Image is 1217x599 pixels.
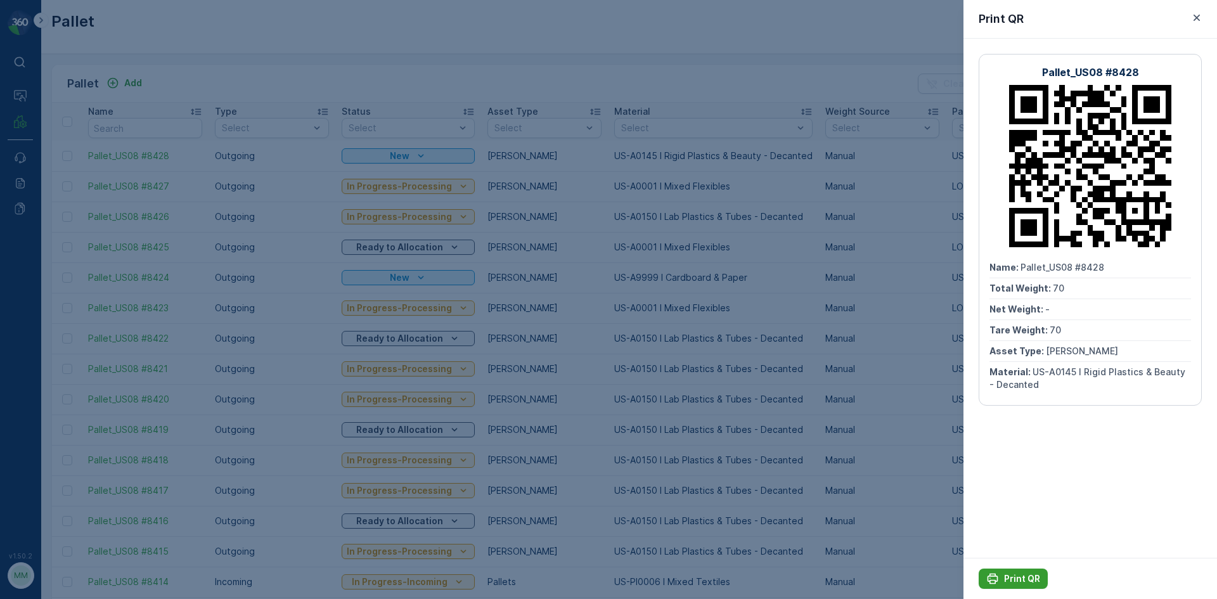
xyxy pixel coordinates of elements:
span: Asset Type : [11,292,67,302]
span: US-A0001 I Mixed Flexibles [54,312,175,323]
span: Material : [11,312,54,323]
span: US-A0145 I Rigid Plastics & Beauty - Decanted [989,366,1188,390]
span: 35 [71,271,82,281]
span: Total Weight : [989,283,1053,293]
span: Net Weight : [989,304,1045,314]
p: Print QR [979,10,1024,28]
span: [PERSON_NAME] [67,292,139,302]
button: Print QR [979,569,1048,589]
p: Print QR [1004,572,1040,585]
span: - [67,250,71,261]
span: Name : [989,262,1021,273]
span: 70 [1053,283,1064,293]
span: Name : [11,208,42,219]
span: Pallet_US08 #8427 [42,208,126,219]
span: Tare Weight : [989,325,1050,335]
span: Pallet_US08 #8428 [1021,262,1104,273]
span: Net Weight : [11,250,67,261]
span: 35 [74,229,85,240]
span: Tare Weight : [11,271,71,281]
p: Pallet_US08 #8427 [559,11,655,26]
span: Total Weight : [11,229,74,240]
p: Pallet_US08 #8428 [1042,65,1139,80]
span: Material : [989,366,1033,377]
span: [PERSON_NAME] [1046,345,1118,356]
span: - [1045,304,1050,314]
span: Asset Type : [989,345,1046,356]
span: 70 [1050,325,1061,335]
